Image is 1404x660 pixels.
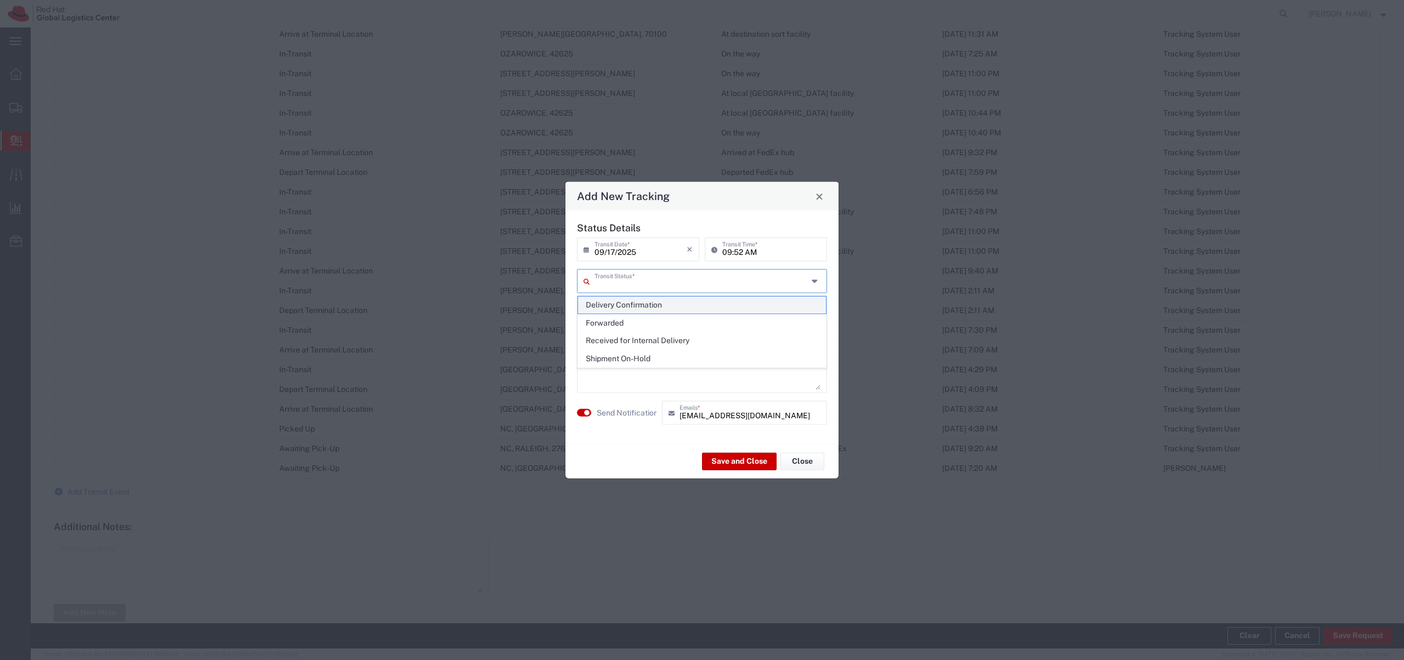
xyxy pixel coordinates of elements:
label: Send Notification [597,407,658,418]
h5: Status Details [577,222,827,234]
button: Close [812,189,827,204]
span: Delivery Confirmation [578,297,826,314]
button: Close [780,452,824,470]
h4: Add New Tracking [577,188,670,204]
span: Forwarded [578,315,826,332]
button: Save and Close [702,452,777,470]
span: Received for Internal Delivery [578,332,826,349]
i: × [687,241,693,258]
span: Shipment On-Hold [578,350,826,367]
agx-label: Send Notification [597,407,656,418]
